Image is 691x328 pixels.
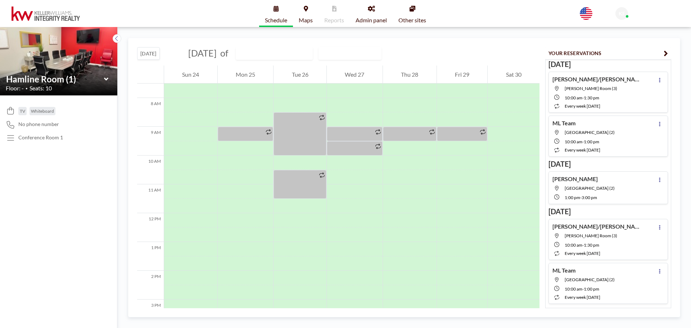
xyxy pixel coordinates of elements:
span: • [26,86,28,91]
div: Sat 30 [488,66,539,84]
button: [DATE] [137,47,160,60]
span: Admin [631,14,644,20]
span: every week [DATE] [565,251,600,256]
span: Lexington Room (2) [565,130,615,135]
span: Maps [299,17,313,23]
span: TV [20,108,25,114]
div: 7 AM [137,69,164,98]
h4: [PERSON_NAME]/[PERSON_NAME] [552,223,642,230]
h3: [DATE] [548,307,668,316]
div: Sun 24 [164,66,217,84]
span: No phone number [18,121,59,127]
div: 12 PM [137,213,164,242]
span: of [220,48,228,59]
div: 11 AM [137,184,164,213]
span: - [582,286,584,292]
div: Wed 27 [327,66,383,84]
span: 3:00 PM [582,195,597,200]
span: every week [DATE] [565,103,600,109]
span: 10:00 AM [565,95,582,100]
div: 9 AM [137,127,164,156]
div: Thu 28 [383,66,437,84]
span: 1:00 PM [584,286,599,292]
span: Other sites [398,17,426,23]
input: Hamline Room (1) [6,74,104,84]
span: - [582,95,584,100]
img: organization-logo [12,6,80,21]
span: KWIR Front Desk [631,8,670,14]
span: Reports [324,17,344,23]
div: Search for option [319,47,381,59]
span: Seats: 10 [30,85,52,92]
span: Floor: - [6,85,24,92]
div: Tue 26 [274,66,326,84]
span: 1:30 PM [584,95,599,100]
button: YOUR RESERVATIONS [545,47,671,59]
div: 10 AM [137,156,164,184]
span: 10:00 AM [565,242,582,248]
span: - [580,195,582,200]
p: Conference Room 1 [18,134,63,141]
span: 1:00 PM [584,139,599,144]
div: 8 AM [137,98,164,127]
div: 2 PM [137,271,164,300]
span: Lexington Room (2) [565,277,615,282]
div: Fri 29 [437,66,488,84]
span: Admin panel [356,17,387,23]
span: 10:00 AM [565,286,582,292]
span: [DATE] [188,48,217,58]
span: every week [DATE] [565,147,600,153]
span: every week [DATE] [565,295,600,300]
h4: [PERSON_NAME]/[PERSON_NAME] [552,76,642,83]
div: 1 PM [137,242,164,271]
h4: [PERSON_NAME] [552,175,598,183]
input: Hamline Room (1) [236,48,305,59]
h3: [DATE] [548,207,668,216]
span: 10:00 AM [565,139,582,144]
span: Lexington Room (2) [565,185,615,191]
span: Snelling Room (3) [565,233,617,238]
span: Whiteboard [31,108,54,114]
span: WEEKLY VIEW [320,49,361,58]
span: 1:00 PM [565,195,580,200]
span: Snelling Room (3) [565,86,617,91]
h4: ML Team [552,120,575,127]
h4: ML Team [552,267,575,274]
span: Schedule [265,17,287,23]
span: KF [619,10,625,17]
h3: [DATE] [548,60,668,69]
input: Search for option [362,49,369,58]
span: - [582,139,584,144]
div: Mon 25 [218,66,274,84]
span: 1:30 PM [584,242,599,248]
span: - [582,242,584,248]
h3: [DATE] [548,159,668,169]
